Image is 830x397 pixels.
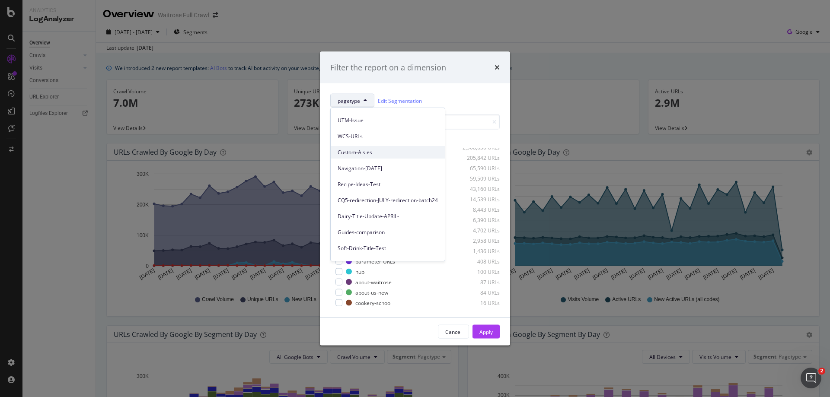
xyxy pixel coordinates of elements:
[457,154,500,161] div: 205,842 URLs
[818,368,825,375] span: 2
[438,325,469,339] button: Cancel
[330,94,374,108] button: pagetype
[338,213,438,220] span: Dairy-Title-Update-APRIL-
[457,268,500,275] div: 100 URLs
[457,216,500,223] div: 6,390 URLs
[355,299,392,306] div: cookery-school
[338,149,438,156] span: Custom-Aisles
[338,133,438,140] span: WCS-URLs
[338,245,438,252] span: Soft-Drink-Title-Test
[457,237,500,244] div: 2,958 URLs
[457,185,500,192] div: 43,160 URLs
[457,257,500,265] div: 408 URLs
[457,164,500,172] div: 65,590 URLs
[457,299,500,306] div: 16 URLs
[457,175,500,182] div: 59,509 URLs
[457,206,500,213] div: 8,443 URLs
[479,328,493,335] div: Apply
[338,181,438,188] span: Recipe-Ideas-Test
[355,289,388,296] div: about-us-new
[355,278,392,286] div: about-waitrose
[330,62,446,73] div: Filter the report on a dimension
[457,247,500,254] div: 1,436 URLs
[338,197,438,204] span: CQ5-redirection-JULY-redirection-batch24
[338,117,438,124] span: UTM-Issue
[338,229,438,236] span: Guides-comparison
[457,289,500,296] div: 84 URLs
[355,268,364,275] div: hub
[320,51,510,346] div: modal
[338,165,438,172] span: Navigation-July22
[457,226,500,234] div: 4,702 URLs
[472,325,500,339] button: Apply
[495,62,500,73] div: times
[457,195,500,203] div: 14,539 URLs
[378,96,422,105] a: Edit Segmentation
[457,278,500,286] div: 87 URLs
[338,97,360,104] span: pagetype
[445,328,462,335] div: Cancel
[801,368,821,388] iframe: Intercom live chat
